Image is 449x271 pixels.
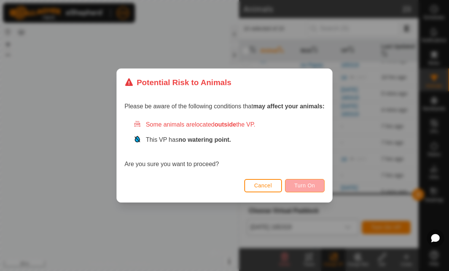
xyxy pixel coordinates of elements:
[124,76,231,88] div: Potential Risk to Animals
[134,120,325,129] div: Some animals are
[146,136,231,143] span: This VP has
[178,136,231,143] strong: no watering point.
[295,182,315,189] span: Turn On
[244,179,282,192] button: Cancel
[253,103,325,109] strong: may affect your animals:
[124,120,325,169] div: Are you sure you want to proceed?
[285,179,325,192] button: Turn On
[254,182,272,189] span: Cancel
[215,121,236,128] strong: outside
[195,121,255,128] span: located the VP.
[124,103,325,109] span: Please be aware of the following conditions that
